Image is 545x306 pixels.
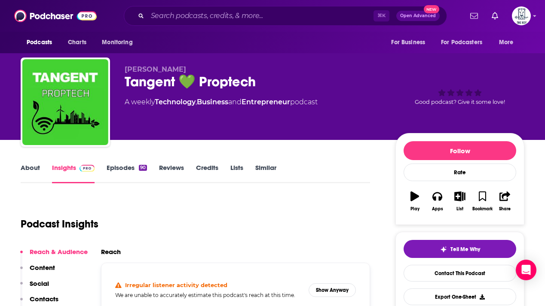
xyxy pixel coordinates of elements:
span: and [228,98,242,106]
a: Episodes90 [107,164,147,183]
button: Apps [426,186,448,217]
img: Podchaser Pro [80,165,95,172]
div: Apps [432,206,443,212]
div: Bookmark [472,206,493,212]
a: Show notifications dropdown [467,9,481,23]
a: Entrepreneur [242,98,290,106]
span: Open Advanced [400,14,436,18]
a: Charts [62,34,92,51]
p: Reach & Audience [30,248,88,256]
div: Share [499,206,511,212]
button: Open AdvancedNew [396,11,440,21]
span: For Business [391,36,425,48]
a: Reviews [159,164,184,183]
span: Good podcast? Give it some love! [415,99,505,105]
span: , [196,98,197,106]
button: Bookmark [471,186,493,217]
span: Logged in as TheKeyPR [512,6,531,25]
button: open menu [385,34,436,51]
button: Follow [404,141,516,160]
a: Business [197,98,228,106]
img: tell me why sparkle [440,246,447,253]
button: Show profile menu [512,6,531,25]
span: Tell Me Why [450,246,480,253]
div: Good podcast? Give it some love! [395,65,524,118]
span: ⌘ K [374,10,389,21]
button: List [449,186,471,217]
a: Show notifications dropdown [488,9,502,23]
span: [PERSON_NAME] [125,65,186,73]
img: Podchaser - Follow, Share and Rate Podcasts [14,8,97,24]
span: New [424,5,439,13]
div: Play [410,206,419,212]
button: tell me why sparkleTell Me Why [404,240,516,258]
button: Content [20,264,55,279]
button: open menu [21,34,63,51]
a: Lists [230,164,243,183]
button: Play [404,186,426,217]
span: More [499,36,514,48]
h4: Irregular listener activity detected [125,282,227,288]
a: Similar [255,164,276,183]
button: Share [494,186,516,217]
button: Show Anyway [309,283,356,297]
span: Podcasts [27,36,52,48]
button: Social [20,279,49,295]
img: Tangent 💚 Proptech [22,59,108,145]
a: Contact This Podcast [404,265,516,282]
h2: Reach [101,248,121,256]
button: open menu [435,34,495,51]
button: open menu [96,34,144,51]
span: For Podcasters [441,36,482,48]
button: open menu [493,34,524,51]
div: 90 [139,165,147,171]
div: A weekly podcast [125,97,318,107]
h1: Podcast Insights [21,218,98,230]
a: About [21,164,40,183]
p: Social [30,279,49,288]
a: InsightsPodchaser Pro [52,164,95,183]
button: Export One-Sheet [404,288,516,305]
div: Search podcasts, credits, & more... [124,6,447,26]
a: Technology [155,98,196,106]
button: Reach & Audience [20,248,88,264]
div: List [456,206,463,212]
div: Open Intercom Messenger [516,260,536,280]
p: Content [30,264,55,272]
div: Rate [404,164,516,181]
img: User Profile [512,6,531,25]
span: Monitoring [102,36,132,48]
h5: We are unable to accurately estimate this podcast's reach at this time. [115,292,302,298]
span: Charts [68,36,86,48]
a: Credits [196,164,218,183]
p: Contacts [30,295,58,303]
input: Search podcasts, credits, & more... [147,9,374,23]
